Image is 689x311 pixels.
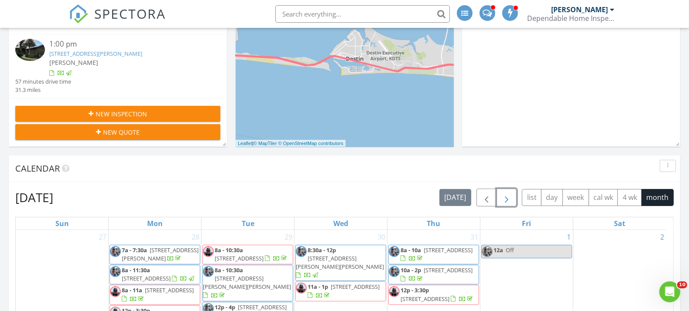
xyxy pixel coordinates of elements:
input: Search everything... [275,5,450,23]
a: Friday [520,217,533,230]
button: month [641,189,674,206]
span: New Quote [103,128,140,137]
button: Next month [497,189,517,206]
img: 20200214_082602.jpg [482,246,493,257]
a: Go to July 28, 2025 [190,230,201,244]
a: Go to August 2, 2025 [658,230,666,244]
a: Go to August 1, 2025 [566,230,573,244]
span: [PERSON_NAME] [49,58,98,67]
span: 10a - 2p [401,266,421,274]
a: 8a - 10a [STREET_ADDRESS] [401,246,473,262]
img: jim_photo.jpg [203,246,214,257]
a: Leaflet [238,141,252,146]
a: 11a - 1p [STREET_ADDRESS] [308,283,380,299]
a: 12p - 3:30p [STREET_ADDRESS] [401,286,474,302]
a: Go to July 29, 2025 [283,230,294,244]
a: © MapTiler [254,141,277,146]
div: 1:00 pm [49,39,203,50]
a: Saturday [612,217,627,230]
span: [STREET_ADDRESS] [145,286,194,294]
a: Monday [145,217,165,230]
span: 12p - 4p [215,303,235,311]
div: 57 minutes drive time [15,78,71,86]
img: 20200214_082602.jpg [203,266,214,277]
span: SPECTORA [94,4,166,23]
a: 8a - 11:30a [STREET_ADDRESS] [122,266,195,282]
a: Go to July 27, 2025 [97,230,108,244]
a: 8a - 10:30a [STREET_ADDRESS][PERSON_NAME][PERSON_NAME] [202,265,293,301]
a: 7a - 7:30a [STREET_ADDRESS][PERSON_NAME] [110,245,200,264]
span: 8a - 10:30a [215,266,243,274]
button: list [522,189,542,206]
span: [STREET_ADDRESS][PERSON_NAME][PERSON_NAME] [296,254,384,270]
a: [STREET_ADDRESS][PERSON_NAME] [49,50,142,57]
a: Tuesday [240,217,256,230]
span: 12a [494,246,503,254]
span: [STREET_ADDRESS] [401,295,449,303]
a: Sunday [54,217,71,230]
img: 20200214_082602.jpg [110,266,121,277]
a: 8a - 10:30a [STREET_ADDRESS][PERSON_NAME][PERSON_NAME] [203,266,291,299]
span: [STREET_ADDRESS] [331,283,380,291]
img: jim_photo.jpg [389,286,400,297]
span: 7a - 7:30a [122,246,147,254]
a: 8:30a - 12p [STREET_ADDRESS][PERSON_NAME][PERSON_NAME] [296,246,384,279]
iframe: Intercom live chat [659,281,680,302]
div: | [236,140,346,147]
a: 8:30a - 12p [STREET_ADDRESS][PERSON_NAME][PERSON_NAME] [295,245,386,281]
a: 8a - 11a [STREET_ADDRESS] [110,285,200,304]
span: 8:30a - 12p [308,246,336,254]
button: week [562,189,589,206]
a: Go to July 30, 2025 [376,230,387,244]
a: 10a - 2p [STREET_ADDRESS] [401,266,473,282]
span: [STREET_ADDRESS] [424,266,473,274]
div: [PERSON_NAME] [551,5,608,14]
img: The Best Home Inspection Software - Spectora [69,4,88,24]
a: 10a - 2p [STREET_ADDRESS] [388,265,479,284]
a: 8a - 11a [STREET_ADDRESS] [122,286,194,302]
span: Calendar [15,162,60,174]
div: 31.3 miles [15,86,71,94]
button: day [541,189,563,206]
a: 8a - 10:30a [STREET_ADDRESS] [202,245,293,264]
button: New Inspection [15,106,220,122]
img: 9365343%2Fcover_photos%2FOfMkxUQsujKBY2v80Mhc%2Fsmall.jpg [15,39,45,61]
button: [DATE] [439,189,471,206]
span: 12p - 3:30p [401,286,429,294]
a: Thursday [425,217,442,230]
span: [STREET_ADDRESS][PERSON_NAME][PERSON_NAME] [203,274,291,291]
a: 8a - 11:30a [STREET_ADDRESS] [110,265,200,284]
span: 11a - 1p [308,283,328,291]
span: 8a - 11:30a [122,266,150,274]
span: New Inspection [96,109,147,118]
button: 4 wk [617,189,642,206]
a: SPECTORA [69,12,166,30]
a: 8a - 10a [STREET_ADDRESS] [388,245,479,264]
img: jim_photo.jpg [296,283,307,294]
span: [STREET_ADDRESS] [424,246,473,254]
a: Wednesday [332,217,350,230]
span: 10 [677,281,687,288]
span: [STREET_ADDRESS] [122,274,171,282]
img: jim_photo.jpg [110,286,121,297]
img: 20200214_082602.jpg [110,246,121,257]
img: 20200214_082602.jpg [389,266,400,277]
button: Previous month [476,189,497,206]
a: 12p - 3:30p [STREET_ADDRESS] [388,285,479,304]
img: 20200214_082602.jpg [389,246,400,257]
h2: [DATE] [15,189,53,206]
a: Go to July 31, 2025 [469,230,480,244]
div: Dependable Home Inspections LLC [527,14,614,23]
span: [STREET_ADDRESS] [215,254,264,262]
img: 20200214_082602.jpg [296,246,307,257]
span: 8a - 10:30a [215,246,243,254]
a: © OpenStreetMap contributors [278,141,343,146]
button: New Quote [15,124,220,140]
span: [STREET_ADDRESS][PERSON_NAME] [122,246,199,262]
a: 11a - 1p [STREET_ADDRESS] [295,281,386,301]
span: Off [506,246,514,254]
a: 8a - 10:30a [STREET_ADDRESS] [215,246,288,262]
span: 8a - 11a [122,286,142,294]
button: cal wk [589,189,618,206]
a: 7a - 7:30a [STREET_ADDRESS][PERSON_NAME] [122,246,199,262]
